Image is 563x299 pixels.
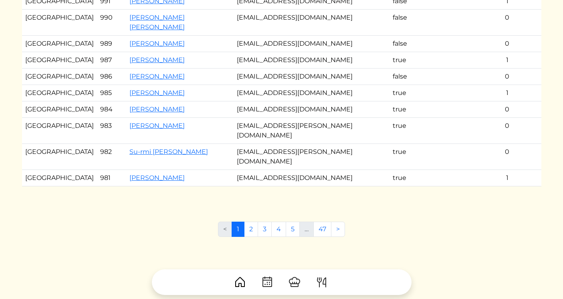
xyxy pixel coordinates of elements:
td: [GEOGRAPHIC_DATA] [22,10,97,36]
td: [EMAIL_ADDRESS][PERSON_NAME][DOMAIN_NAME] [234,144,389,170]
td: 1 [473,170,541,186]
a: Su-rmi [PERSON_NAME] [129,148,208,156]
a: Next [331,222,345,237]
td: true [389,170,437,186]
a: [PERSON_NAME] [129,89,185,97]
td: [GEOGRAPHIC_DATA] [22,36,97,52]
a: 1 [232,222,244,237]
td: 984 [97,101,126,118]
a: 3 [258,222,272,237]
a: 4 [271,222,286,237]
td: 986 [97,69,126,85]
td: 0 [473,10,541,36]
img: ForkKnife-55491504ffdb50bab0c1e09e7649658475375261d09fd45db06cec23bce548bf.svg [315,276,328,289]
td: 1 [473,85,541,101]
td: 987 [97,52,126,69]
td: 1 [473,52,541,69]
td: 983 [97,118,126,144]
td: 990 [97,10,126,36]
img: CalendarDots-5bcf9d9080389f2a281d69619e1c85352834be518fbc73d9501aef674afc0d57.svg [261,276,274,289]
td: [GEOGRAPHIC_DATA] [22,170,97,186]
td: [GEOGRAPHIC_DATA] [22,85,97,101]
td: [EMAIL_ADDRESS][DOMAIN_NAME] [234,170,389,186]
td: true [389,101,437,118]
td: [GEOGRAPHIC_DATA] [22,144,97,170]
td: 0 [473,144,541,170]
td: [EMAIL_ADDRESS][DOMAIN_NAME] [234,85,389,101]
td: [GEOGRAPHIC_DATA] [22,101,97,118]
a: [PERSON_NAME] [PERSON_NAME] [129,14,185,31]
td: 981 [97,170,126,186]
td: 0 [473,101,541,118]
td: 0 [473,69,541,85]
a: [PERSON_NAME] [129,174,185,182]
td: true [389,52,437,69]
td: true [389,144,437,170]
td: 0 [473,36,541,52]
td: [GEOGRAPHIC_DATA] [22,52,97,69]
a: [PERSON_NAME] [129,105,185,113]
td: [EMAIL_ADDRESS][DOMAIN_NAME] [234,36,389,52]
a: 2 [244,222,258,237]
td: false [389,36,437,52]
td: [GEOGRAPHIC_DATA] [22,118,97,144]
td: 982 [97,144,126,170]
a: [PERSON_NAME] [129,56,185,64]
td: false [389,69,437,85]
img: ChefHat-a374fb509e4f37eb0702ca99f5f64f3b6956810f32a249b33092029f8484b388.svg [288,276,301,289]
td: 989 [97,36,126,52]
a: 47 [313,222,331,237]
td: true [389,85,437,101]
td: true [389,118,437,144]
nav: Pages [218,222,345,243]
a: [PERSON_NAME] [129,40,185,47]
td: false [389,10,437,36]
td: [GEOGRAPHIC_DATA] [22,69,97,85]
td: [EMAIL_ADDRESS][DOMAIN_NAME] [234,10,389,36]
img: House-9bf13187bcbb5817f509fe5e7408150f90897510c4275e13d0d5fca38e0b5951.svg [234,276,246,289]
td: 0 [473,118,541,144]
a: 5 [286,222,300,237]
td: [EMAIL_ADDRESS][DOMAIN_NAME] [234,69,389,85]
td: 985 [97,85,126,101]
a: [PERSON_NAME] [129,73,185,80]
td: [EMAIL_ADDRESS][DOMAIN_NAME] [234,101,389,118]
td: [EMAIL_ADDRESS][PERSON_NAME][DOMAIN_NAME] [234,118,389,144]
a: [PERSON_NAME] [129,122,185,129]
td: [EMAIL_ADDRESS][DOMAIN_NAME] [234,52,389,69]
